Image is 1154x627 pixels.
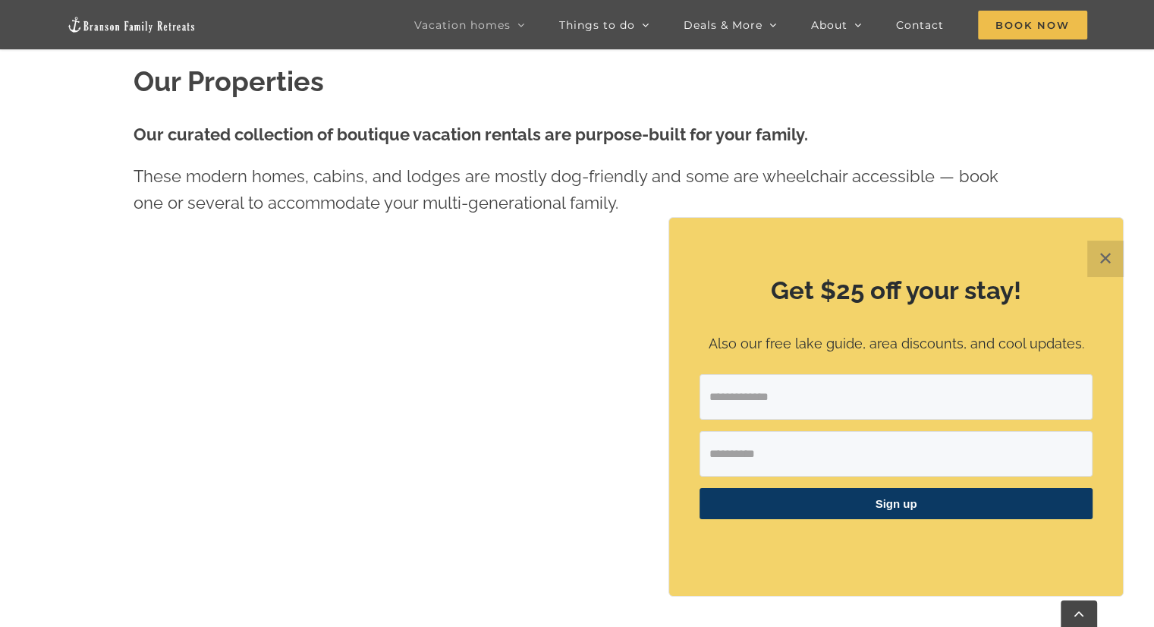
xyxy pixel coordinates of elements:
span: Vacation homes [414,20,511,30]
span: Deals & More [684,20,763,30]
strong: Our Properties [134,65,324,97]
img: Branson Family Retreats Logo [67,16,196,33]
h2: Get $25 off your stay! [700,273,1093,308]
input: Email Address [700,374,1093,420]
button: Close [1087,241,1124,277]
span: Book Now [978,11,1087,39]
p: ​ [700,538,1093,554]
span: Things to do [559,20,635,30]
button: Sign up [700,488,1093,519]
span: Contact [896,20,944,30]
p: Also our free lake guide, area discounts, and cool updates. [700,333,1093,355]
p: These modern homes, cabins, and lodges are mostly dog-friendly and some are wheelchair accessible... [134,163,1021,216]
input: First Name [700,431,1093,477]
span: About [811,20,847,30]
strong: Our curated collection of boutique vacation rentals are purpose-built for your family. [134,124,808,144]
